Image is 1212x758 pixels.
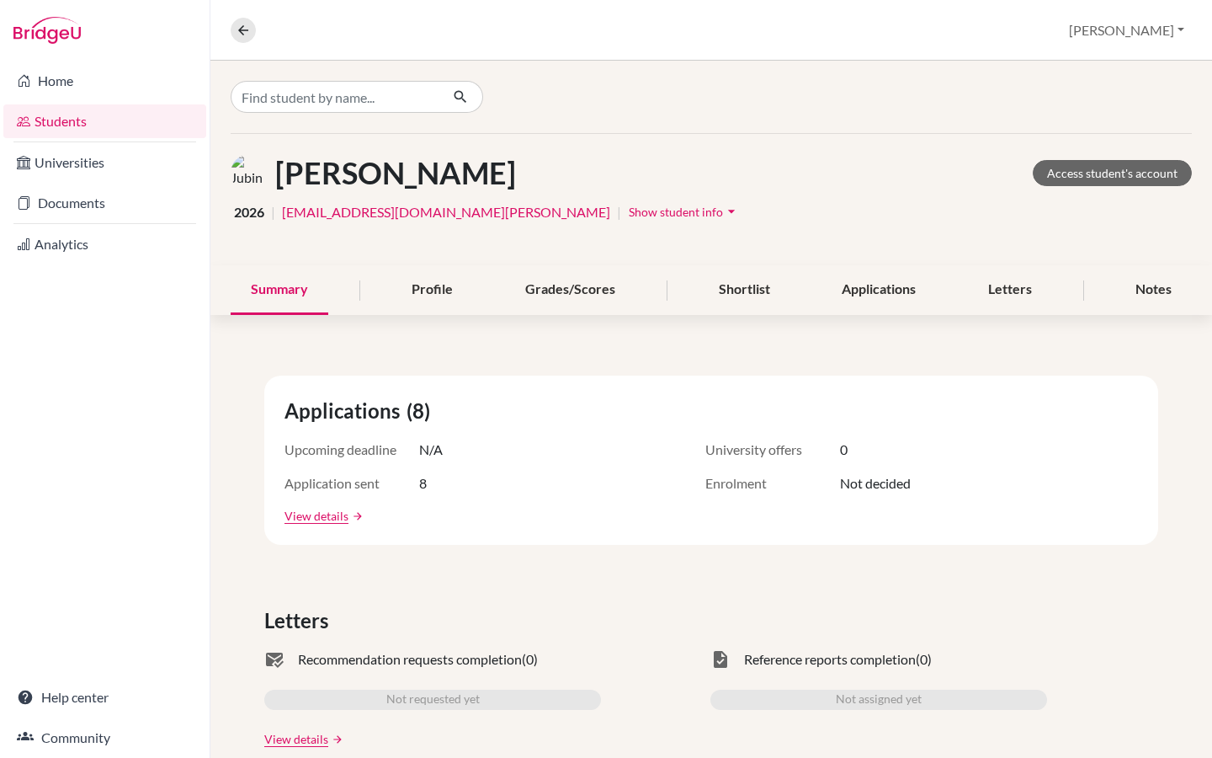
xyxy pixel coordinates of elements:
button: Show student infoarrow_drop_down [628,199,741,225]
span: Enrolment [705,473,840,494]
a: [EMAIL_ADDRESS][DOMAIN_NAME][PERSON_NAME] [282,202,610,222]
span: Upcoming deadline [284,440,419,460]
span: task [710,649,731,670]
a: Analytics [3,227,206,261]
a: Documents [3,186,206,220]
a: arrow_forward [348,510,364,522]
span: Show student info [629,205,723,219]
span: 8 [419,473,427,494]
span: mark_email_read [264,649,284,670]
span: | [271,202,275,222]
span: N/A [419,440,443,460]
span: Letters [264,606,335,636]
span: (0) [522,649,538,670]
span: Recommendation requests completion [298,649,522,670]
a: Students [3,104,206,138]
img: Jubin Jeon's avatar [231,154,268,192]
span: | [617,202,621,222]
a: Community [3,721,206,755]
a: Access student's account [1033,160,1192,186]
div: Profile [391,265,473,315]
div: Summary [231,265,328,315]
div: Grades/Scores [505,265,635,315]
div: Notes [1115,265,1192,315]
span: University offers [705,440,840,460]
span: Not assigned yet [836,690,922,710]
span: Not decided [840,473,911,494]
div: Applications [821,265,936,315]
a: View details [264,730,328,748]
span: Reference reports completion [744,649,916,670]
a: arrow_forward [328,734,343,745]
div: Shortlist [699,265,790,315]
a: Help center [3,681,206,714]
i: arrow_drop_down [723,203,740,220]
span: 0 [840,440,848,460]
img: Bridge-U [13,17,81,44]
span: Applications [284,396,407,426]
span: (0) [916,649,932,670]
span: Not requested yet [386,690,480,710]
div: Letters [968,265,1052,315]
span: 2026 [234,202,264,222]
a: Home [3,64,206,98]
span: (8) [407,396,437,426]
span: Application sent [284,473,419,494]
h1: [PERSON_NAME] [275,155,516,191]
input: Find student by name... [231,81,439,113]
a: Universities [3,146,206,179]
a: View details [284,507,348,525]
button: [PERSON_NAME] [1061,14,1192,46]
